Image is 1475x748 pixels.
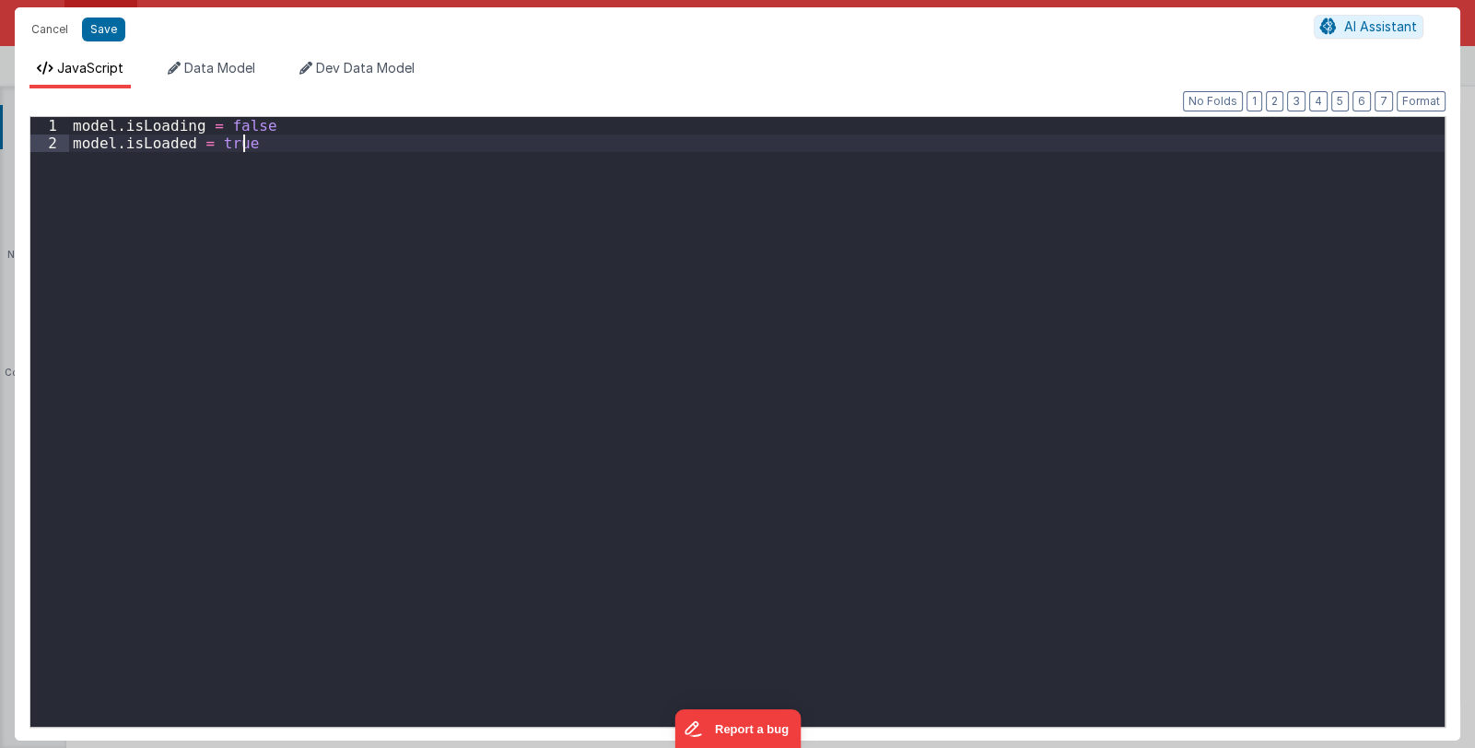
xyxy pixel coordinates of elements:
[1247,91,1262,111] button: 1
[1344,18,1417,34] span: AI Assistant
[30,134,69,152] div: 2
[82,18,125,41] button: Save
[1314,15,1423,39] button: AI Assistant
[1309,91,1328,111] button: 4
[22,17,77,42] button: Cancel
[1331,91,1349,111] button: 5
[674,709,801,748] iframe: Marker.io feedback button
[1375,91,1393,111] button: 7
[1397,91,1446,111] button: Format
[30,117,69,134] div: 1
[1287,91,1305,111] button: 3
[1352,91,1371,111] button: 6
[1183,91,1243,111] button: No Folds
[57,60,123,76] span: JavaScript
[316,60,415,76] span: Dev Data Model
[184,60,255,76] span: Data Model
[1266,91,1283,111] button: 2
